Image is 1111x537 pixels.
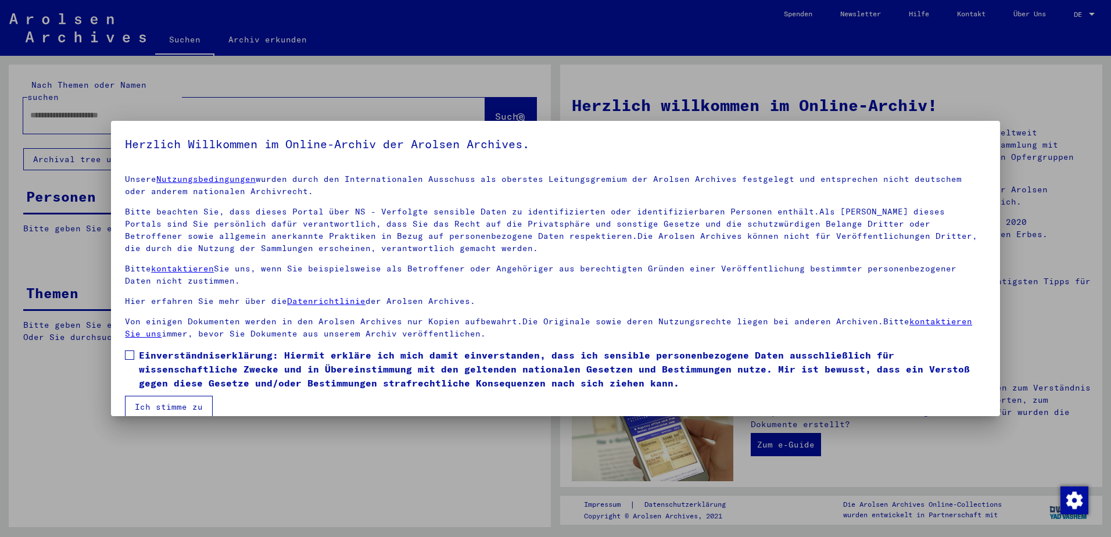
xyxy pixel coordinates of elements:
[1060,486,1088,514] img: Zustimmung ändern
[125,173,986,198] p: Unsere wurden durch den Internationalen Ausschuss als oberstes Leitungsgremium der Arolsen Archiv...
[125,263,986,287] p: Bitte Sie uns, wenn Sie beispielsweise als Betroffener oder Angehöriger aus berechtigten Gründen ...
[125,316,972,339] a: kontaktieren Sie uns
[125,206,986,255] p: Bitte beachten Sie, dass dieses Portal über NS - Verfolgte sensible Daten zu identifizierten oder...
[125,295,986,307] p: Hier erfahren Sie mehr über die der Arolsen Archives.
[156,174,256,184] a: Nutzungsbedingungen
[125,135,986,153] h5: Herzlich Willkommen im Online-Archiv der Arolsen Archives.
[151,263,214,274] a: kontaktieren
[139,348,986,390] span: Einverständniserklärung: Hiermit erkläre ich mich damit einverstanden, dass ich sensible personen...
[125,316,986,340] p: Von einigen Dokumenten werden in den Arolsen Archives nur Kopien aufbewahrt.Die Originale sowie d...
[125,396,213,418] button: Ich stimme zu
[287,296,365,306] a: Datenrichtlinie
